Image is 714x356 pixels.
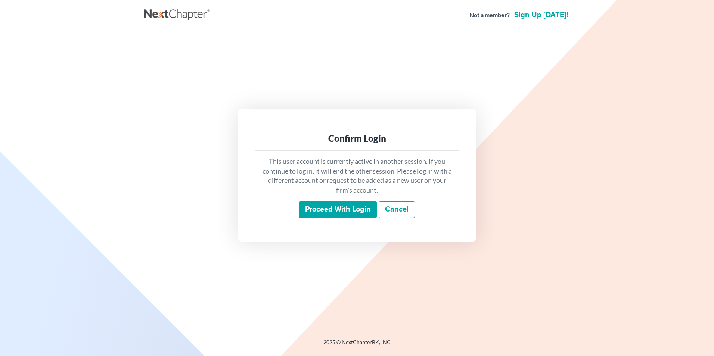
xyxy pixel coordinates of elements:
a: Cancel [379,201,415,218]
div: 2025 © NextChapterBK, INC [144,338,570,352]
div: Confirm Login [261,132,453,144]
input: Proceed with login [299,201,377,218]
a: Sign up [DATE]! [513,11,570,19]
strong: Not a member? [469,11,510,19]
p: This user account is currently active in another session. If you continue to log in, it will end ... [261,157,453,195]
